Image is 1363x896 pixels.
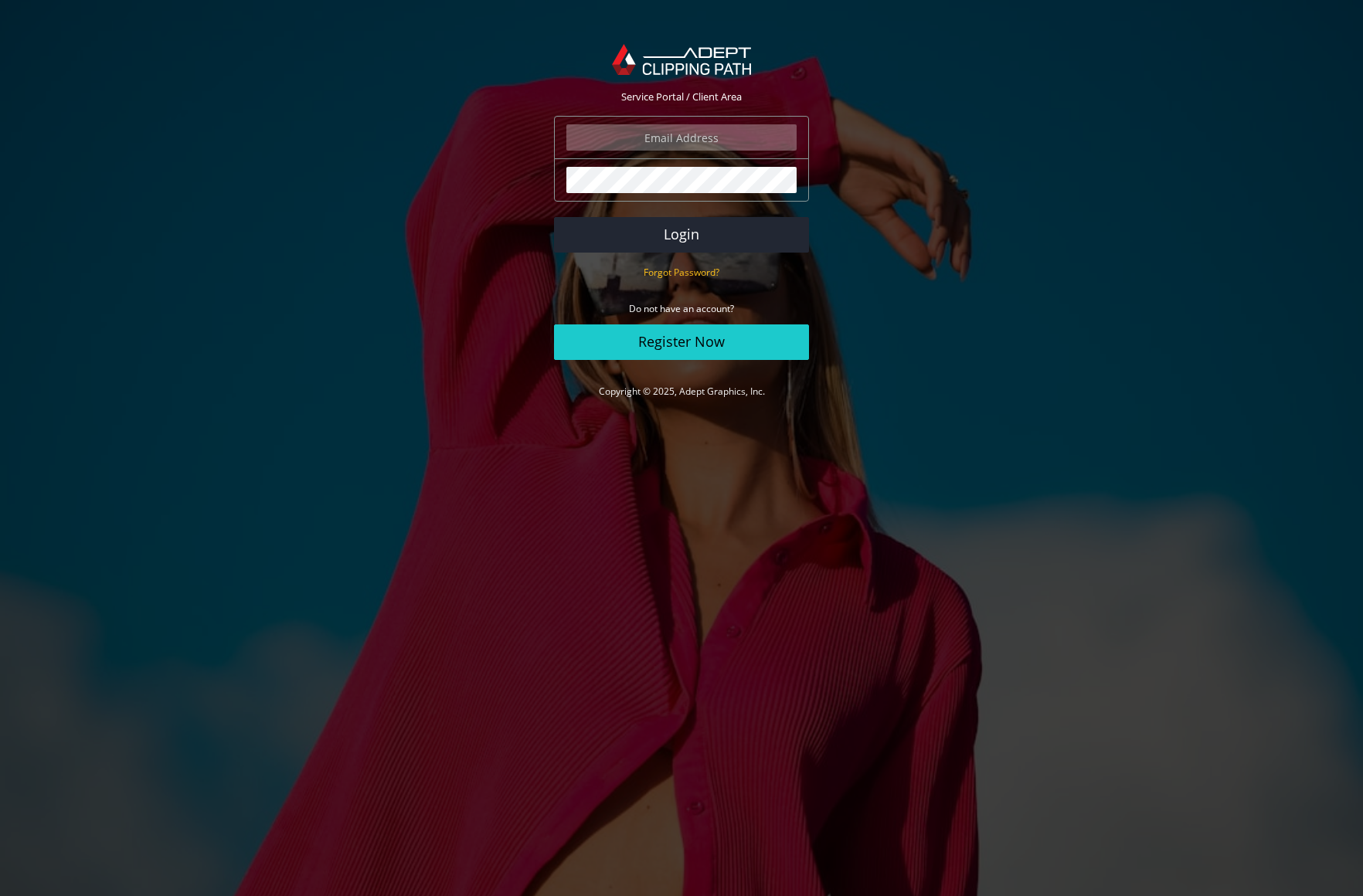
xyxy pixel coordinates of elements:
input: Email Address [566,124,797,151]
img: Adept Graphics [612,44,750,75]
small: Forgot Password? [644,266,719,279]
small: Do not have an account? [629,302,734,315]
span: Service Portal / Client Area [621,90,742,104]
a: Forgot Password? [644,265,719,279]
a: Copyright © 2025, Adept Graphics, Inc. [599,385,765,398]
a: Register Now [554,324,809,360]
button: Login [554,217,809,253]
